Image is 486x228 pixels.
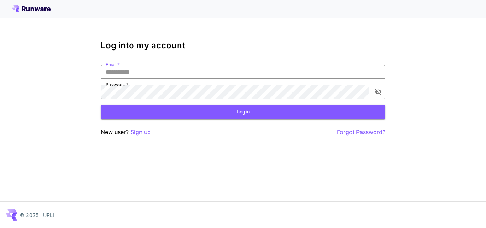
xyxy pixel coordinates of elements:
button: Forgot Password? [337,128,385,137]
p: © 2025, [URL] [20,211,54,219]
p: New user? [101,128,151,137]
label: Password [106,81,128,88]
h3: Log into my account [101,41,385,51]
button: toggle password visibility [372,85,385,98]
button: Sign up [131,128,151,137]
button: Login [101,105,385,119]
label: Email [106,62,120,68]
